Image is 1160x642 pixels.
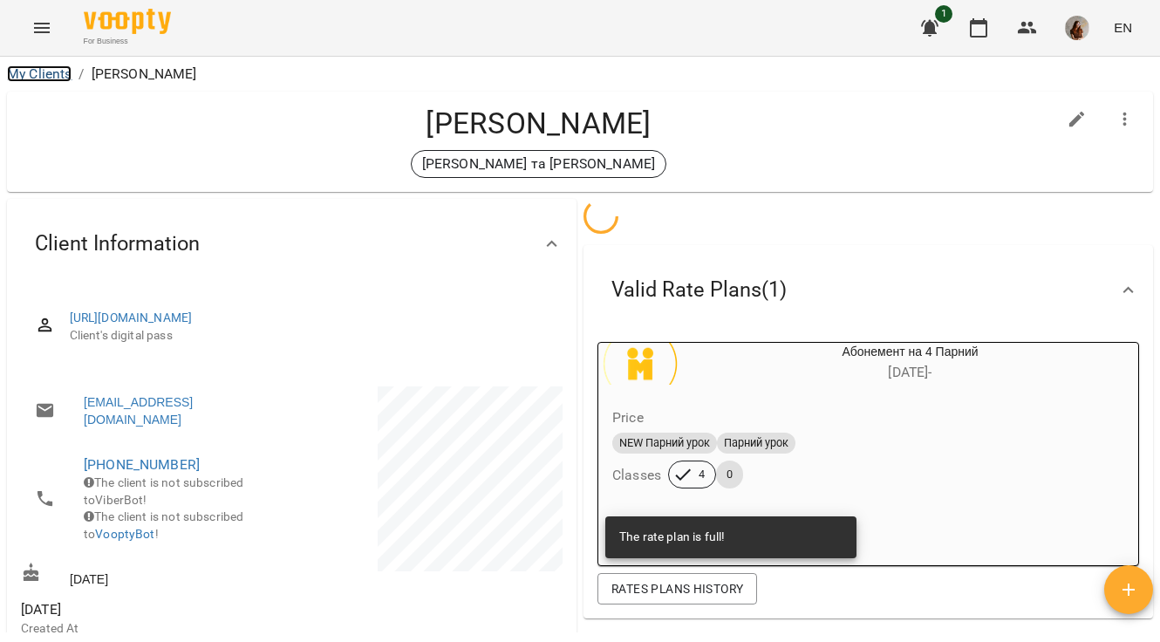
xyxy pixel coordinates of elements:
[7,64,1153,85] nav: breadcrumb
[612,406,644,430] h6: Price
[612,463,661,488] h6: Classes
[84,393,275,428] a: [EMAIL_ADDRESS][DOMAIN_NAME]
[70,327,549,345] span: Client's digital pass
[78,64,84,85] li: /
[1114,18,1132,37] span: EN
[935,5,952,23] span: 1
[7,199,577,289] div: Client Information
[716,467,743,482] span: 0
[84,36,171,47] span: For Business
[682,343,1138,385] div: Абонемент на 4 Парний
[422,154,655,174] p: [PERSON_NAME] та [PERSON_NAME]
[598,343,1138,509] button: Абонемент на 4 Парний[DATE]- PriceNEW Парний урокПарний урокClasses40
[21,599,289,620] span: [DATE]
[411,150,666,178] div: [PERSON_NAME] та [PERSON_NAME]
[888,364,931,380] span: [DATE] -
[21,106,1056,141] h4: [PERSON_NAME]
[1107,11,1139,44] button: EN
[619,522,725,553] div: The rate plan is full!
[21,7,63,49] button: Menu
[84,509,243,541] span: The client is not subscribed to !
[17,559,292,591] div: [DATE]
[84,456,200,473] a: [PHONE_NUMBER]
[611,578,743,599] span: Rates Plans History
[598,343,682,385] div: Абонемент на 4 Парний
[21,620,289,638] p: Created At
[35,230,200,257] span: Client Information
[70,311,193,324] a: [URL][DOMAIN_NAME]
[7,65,72,82] a: My Clients
[92,64,197,85] p: [PERSON_NAME]
[84,9,171,34] img: Voopty Logo
[95,527,154,541] a: VooptyBot
[717,435,795,451] span: Парний урок
[688,467,715,482] span: 4
[597,573,757,604] button: Rates Plans History
[611,277,787,304] span: Valid Rate Plans ( 1 )
[612,435,717,451] span: NEW Парний урок
[1065,16,1089,40] img: 3ce433daf340da6b7c5881d4c37f3cdb.png
[84,475,243,507] span: The client is not subscribed to ViberBot!
[583,245,1153,335] div: Valid Rate Plans(1)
